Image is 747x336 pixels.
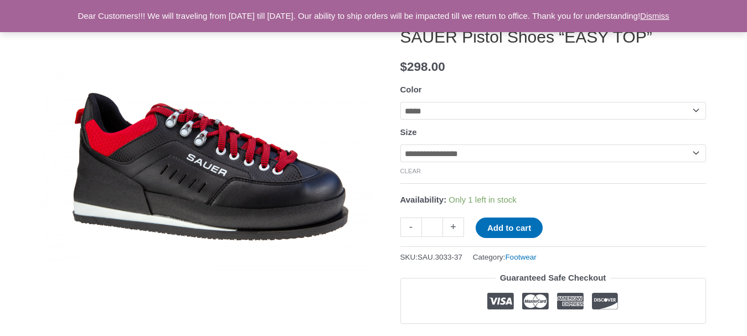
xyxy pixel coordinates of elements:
[473,250,537,264] span: Category:
[400,27,706,47] h1: SAUER Pistol Shoes “EASY TOP”
[449,195,517,204] span: Only 1 left in stock
[400,218,421,237] a: -
[400,168,421,174] a: Clear options
[505,253,536,261] a: Footwear
[400,60,408,74] span: $
[418,253,462,261] span: SAU.3033-37
[476,218,543,238] button: Add to cart
[400,60,445,74] bdi: 298.00
[421,218,443,237] input: Product quantity
[640,11,669,20] a: Dismiss
[400,85,422,94] label: Color
[400,250,463,264] span: SKU:
[496,270,611,286] legend: Guaranteed Safe Checkout
[400,195,447,204] span: Availability:
[400,127,417,137] label: Size
[443,218,464,237] a: +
